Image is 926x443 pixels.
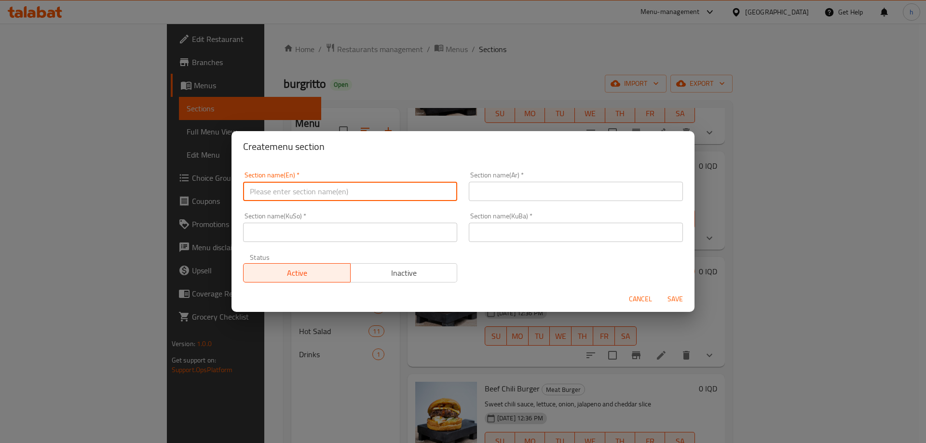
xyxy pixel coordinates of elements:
span: Active [247,266,347,280]
input: Please enter section name(ar) [469,182,683,201]
button: Active [243,263,351,282]
span: Cancel [629,293,652,305]
h2: Create menu section [243,139,683,154]
span: Save [664,293,687,305]
button: Inactive [350,263,458,282]
button: Cancel [625,290,656,308]
input: Please enter section name(KuSo) [243,223,457,242]
span: Inactive [354,266,454,280]
input: Please enter section name(KuBa) [469,223,683,242]
button: Save [660,290,691,308]
input: Please enter section name(en) [243,182,457,201]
